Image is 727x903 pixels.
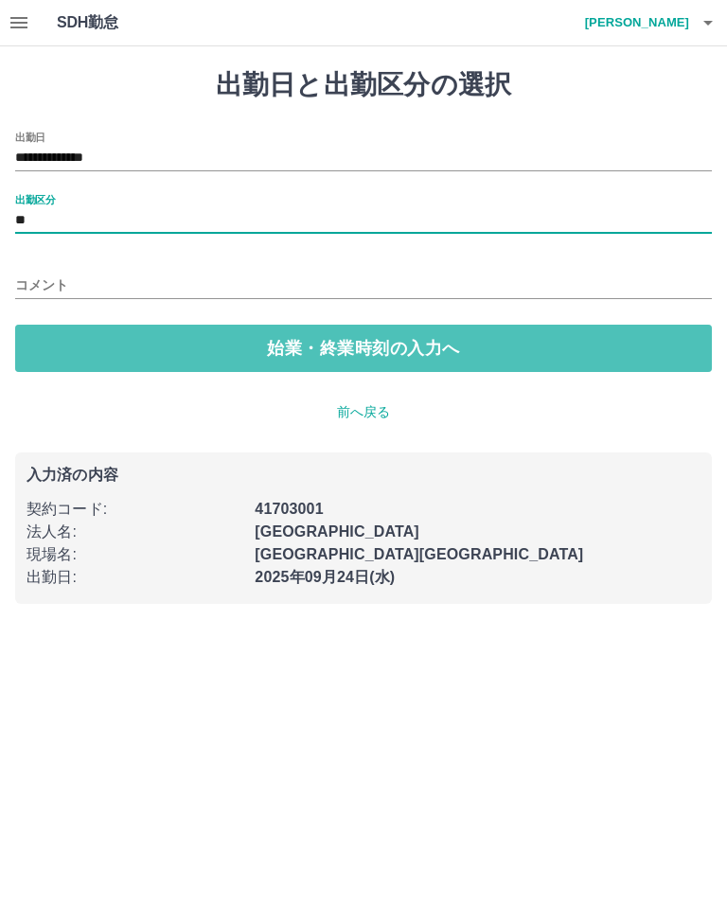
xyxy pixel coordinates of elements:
[15,130,45,144] label: 出勤日
[15,402,712,422] p: 前へ戻る
[255,546,583,562] b: [GEOGRAPHIC_DATA][GEOGRAPHIC_DATA]
[255,523,419,540] b: [GEOGRAPHIC_DATA]
[15,69,712,101] h1: 出勤日と出勤区分の選択
[255,501,323,517] b: 41703001
[255,569,395,585] b: 2025年09月24日(水)
[27,521,243,543] p: 法人名 :
[15,325,712,372] button: 始業・終業時刻の入力へ
[15,192,55,206] label: 出勤区分
[27,498,243,521] p: 契約コード :
[27,468,700,483] p: 入力済の内容
[27,566,243,589] p: 出勤日 :
[27,543,243,566] p: 現場名 :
